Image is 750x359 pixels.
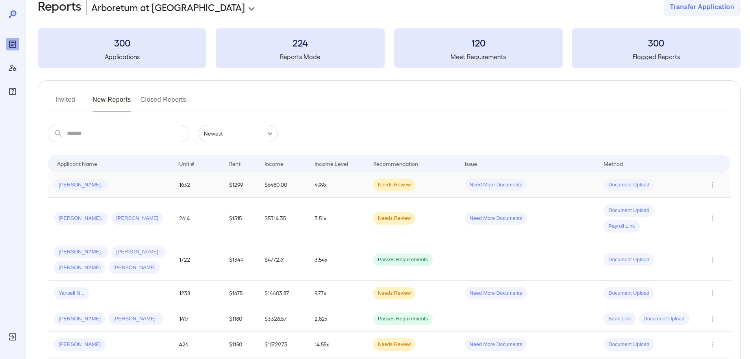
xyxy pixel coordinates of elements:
div: Log Out [6,331,19,343]
td: 3.54x [308,239,367,281]
span: Needs Review [373,215,416,222]
td: $1349 [223,239,258,281]
td: $1475 [223,281,258,306]
span: Payroll Link [604,223,639,230]
span: Need More Documents [465,181,527,189]
td: 1238 [173,281,223,306]
button: Row Actions [706,179,719,191]
h3: 300 [572,36,741,49]
span: Document Upload [604,341,654,348]
div: Method [604,159,623,168]
span: Needs Review [373,181,416,189]
span: Document Upload [604,290,654,297]
td: $1299 [223,172,258,198]
div: Manage Users [6,61,19,74]
div: FAQ [6,85,19,98]
button: Invited [48,93,83,112]
button: Row Actions [706,212,719,225]
span: Document Upload [604,207,654,214]
p: Arboretum at [GEOGRAPHIC_DATA] [91,1,245,13]
button: Row Actions [706,287,719,299]
span: [PERSON_NAME] [54,315,106,323]
span: [PERSON_NAME] [109,264,160,272]
div: Income [265,159,283,168]
span: Document Upload [604,181,654,189]
h3: 120 [394,36,563,49]
span: [PERSON_NAME] [111,215,163,222]
td: $14403.87 [258,281,308,306]
div: Income Level [315,159,348,168]
span: Need More Documents [465,341,527,348]
span: Needs Review [373,290,416,297]
h5: Applications [38,52,206,61]
h5: Reports Made [216,52,384,61]
span: Needs Review [373,341,416,348]
td: $1515 [223,198,258,239]
td: 4.99x [308,172,367,198]
td: $16729.73 [258,332,308,357]
td: $4772.61 [258,239,308,281]
button: Row Actions [706,253,719,266]
span: [PERSON_NAME].. [54,215,108,222]
td: $5314.35 [258,198,308,239]
button: Closed Reports [141,93,187,112]
span: Need More Documents [465,290,527,297]
button: Row Actions [706,338,719,351]
span: Document Upload [604,256,654,264]
h5: Meet Requirements [394,52,563,61]
span: Passes Requirements [373,315,433,323]
td: $1180 [223,306,258,332]
span: [PERSON_NAME] [54,264,106,272]
span: [PERSON_NAME].. [54,181,108,189]
span: [PERSON_NAME].. [54,248,108,256]
td: 14.55x [308,332,367,357]
span: [PERSON_NAME].. [111,248,166,256]
h3: 224 [216,36,384,49]
div: Reports [6,38,19,50]
summary: 300Applications224Reports Made120Meet Requirements300Flagged Reports [38,28,741,68]
div: Newest [199,125,278,142]
td: 2.82x [308,306,367,332]
span: [PERSON_NAME] [54,341,106,348]
div: Recommendation [373,159,418,168]
span: Bank Link [604,315,635,323]
span: Need More Documents [465,215,527,222]
div: Unit # [179,159,194,168]
span: [PERSON_NAME].. [109,315,163,323]
td: $3326.57 [258,306,308,332]
td: 2614 [173,198,223,239]
div: Applicant Name [57,159,97,168]
h5: Flagged Reports [572,52,741,61]
div: Rent [229,159,242,168]
span: Yansell N... [54,290,89,297]
td: 3.51x [308,198,367,239]
span: Document Upload [639,315,689,323]
td: $1150 [223,332,258,357]
button: New Reports [93,93,131,112]
button: Row Actions [706,312,719,325]
h3: 300 [38,36,206,49]
td: 1417 [173,306,223,332]
td: 1632 [173,172,223,198]
td: 1722 [173,239,223,281]
td: 426 [173,332,223,357]
td: $6480.00 [258,172,308,198]
div: Issue [465,159,478,168]
span: Passes Requirements [373,256,433,264]
td: 9.77x [308,281,367,306]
